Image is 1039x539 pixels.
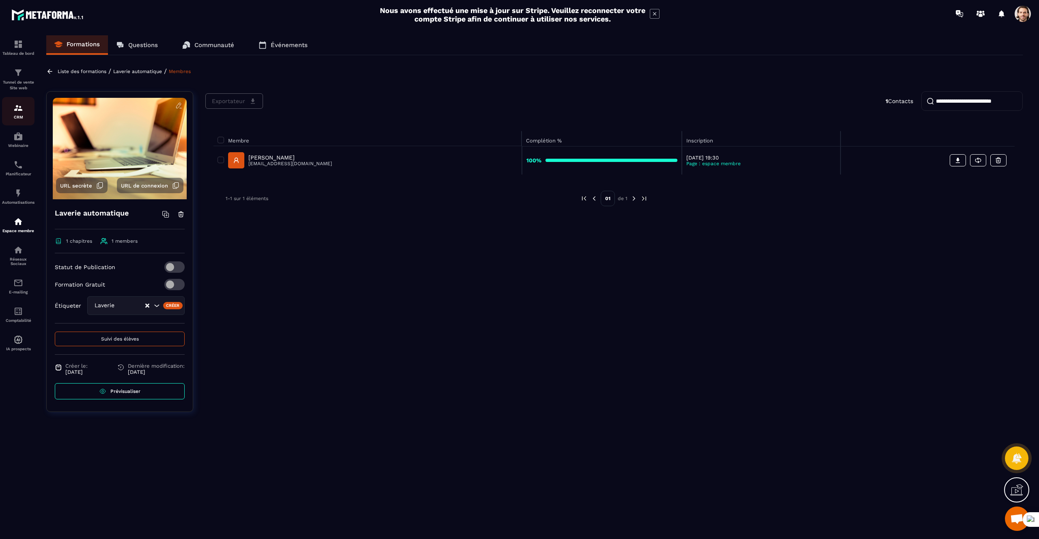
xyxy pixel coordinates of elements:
[2,33,34,62] a: formationformationTableau de bord
[2,200,34,205] p: Automatisations
[169,69,191,74] a: Membres
[58,69,106,74] a: Liste des formations
[11,7,84,22] img: logo
[2,172,34,176] p: Planificateur
[163,302,183,309] div: Créer
[271,41,308,49] p: Événements
[101,336,139,342] span: Suivi des élèves
[13,306,23,316] img: accountant
[2,239,34,272] a: social-networksocial-networkRéseaux Sociaux
[112,238,138,244] span: 1 members
[113,69,162,74] a: Laverie automatique
[2,290,34,294] p: E-mailing
[55,302,81,309] p: Étiqueter
[2,229,34,233] p: Espace membre
[2,125,34,154] a: automationsautomationsWebinaire
[2,347,34,351] p: IA prospects
[2,211,34,239] a: automationsautomationsEspace membre
[640,195,648,202] img: next
[121,301,144,310] input: Search for option
[108,35,166,55] a: Questions
[2,318,34,323] p: Comptabilité
[591,195,598,202] img: prev
[13,68,23,78] img: formation
[1005,507,1029,531] div: Mở cuộc trò chuyện
[121,183,168,189] span: URL de connexion
[2,272,34,300] a: emailemailE-mailing
[13,132,23,141] img: automations
[886,98,888,104] strong: 1
[618,195,627,202] p: de 1
[55,332,185,346] button: Suivi des élèves
[13,188,23,198] img: automations
[65,363,88,369] span: Créer le:
[65,369,88,375] p: [DATE]
[46,35,108,55] a: Formations
[53,98,187,199] img: background
[13,245,23,255] img: social-network
[2,154,34,182] a: schedulerschedulerPlanificateur
[228,152,332,168] a: [PERSON_NAME][EMAIL_ADDRESS][DOMAIN_NAME]
[682,131,841,146] th: Inscription
[13,217,23,226] img: automations
[630,195,638,202] img: next
[213,131,522,146] th: Membre
[686,155,836,161] p: [DATE] 19:30
[2,115,34,119] p: CRM
[2,97,34,125] a: formationformationCRM
[164,67,167,75] span: /
[55,281,105,288] p: Formation Gratuit
[174,35,242,55] a: Communauté
[13,335,23,345] img: automations
[379,6,646,23] h2: Nous avons effectué une mise à jour sur Stripe. Veuillez reconnecter votre compte Stripe afin de ...
[145,303,149,309] button: Clear Selected
[60,183,92,189] span: URL secrète
[2,62,34,97] a: formationformationTunnel de vente Site web
[108,67,111,75] span: /
[2,51,34,56] p: Tableau de bord
[580,195,588,202] img: prev
[128,41,158,49] p: Questions
[55,207,129,219] h4: Laverie automatique
[686,161,836,166] p: Page : espace membre
[526,157,541,164] strong: 100%
[110,388,140,394] span: Prévisualiser
[56,178,108,193] button: URL secrète
[250,35,316,55] a: Événements
[13,278,23,288] img: email
[2,300,34,329] a: accountantaccountantComptabilité
[13,160,23,170] img: scheduler
[248,161,332,166] p: [EMAIL_ADDRESS][DOMAIN_NAME]
[886,98,913,104] p: Contacts
[55,383,185,399] a: Prévisualiser
[117,178,183,193] button: URL de connexion
[248,154,332,161] p: [PERSON_NAME]
[226,196,268,201] p: 1-1 sur 1 éléments
[55,264,115,270] p: Statut de Publication
[522,131,682,146] th: Complétion %
[66,238,92,244] span: 1 chapitres
[194,41,234,49] p: Communauté
[13,103,23,113] img: formation
[13,39,23,49] img: formation
[93,301,121,310] span: Laverie
[2,143,34,148] p: Webinaire
[2,80,34,91] p: Tunnel de vente Site web
[128,369,185,375] p: [DATE]
[87,296,185,315] div: Search for option
[2,182,34,211] a: automationsautomationsAutomatisations
[128,363,185,369] span: Dernière modification:
[601,191,615,206] p: 01
[67,41,100,48] p: Formations
[2,257,34,266] p: Réseaux Sociaux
